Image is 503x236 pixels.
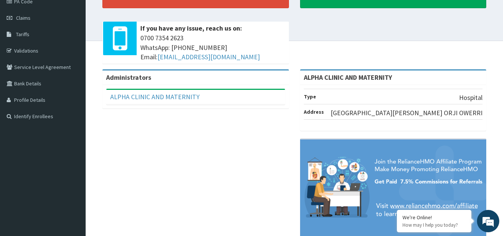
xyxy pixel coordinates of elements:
a: [EMAIL_ADDRESS][DOMAIN_NAME] [157,53,260,61]
span: Tariffs [16,31,29,38]
p: [GEOGRAPHIC_DATA][PERSON_NAME] ORJI OWERRI [331,108,483,118]
b: Administrators [106,73,151,82]
b: Type [304,93,316,100]
p: How may I help you today? [402,222,466,228]
span: 0700 7354 2623 WhatsApp: [PHONE_NUMBER] Email: [140,33,285,62]
strong: ALPHA CLINIC AND MATERNITY [304,73,392,82]
b: If you have any issue, reach us on: [140,24,242,32]
a: ALPHA CLINIC AND MATERNITY [110,92,200,101]
span: Claims [16,15,31,21]
div: We're Online! [402,214,466,221]
p: Hospital [459,93,483,103]
b: Address [304,108,324,115]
